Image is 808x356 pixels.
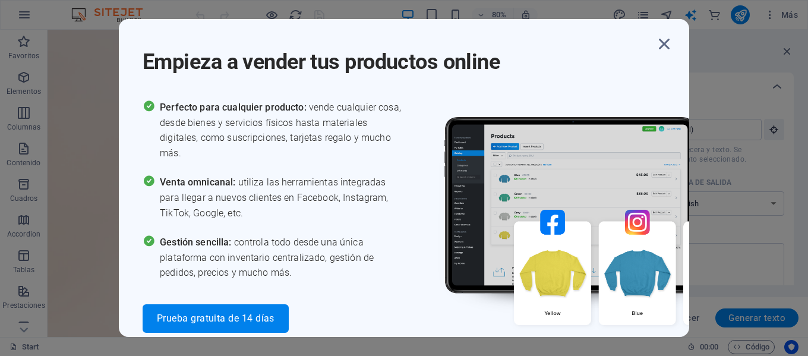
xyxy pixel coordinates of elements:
[143,304,289,333] button: Prueba gratuita de 14 días
[157,314,274,323] span: Prueba gratuita de 14 días
[160,100,404,160] span: vende cualquier cosa, desde bienes y servicios físicos hasta materiales digitales, como suscripci...
[160,237,234,248] span: Gestión sencilla:
[160,102,309,113] span: Perfecto para cualquier producto:
[160,177,238,188] span: Venta omnicanal:
[160,175,404,220] span: utiliza las herramientas integradas para llegar a nuevos clientes en Facebook, Instagram, TikTok,...
[143,33,654,76] h1: Empieza a vender tus productos online
[160,235,404,281] span: controla todo desde una única plataforma con inventario centralizado, gestión de pedidos, precios...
